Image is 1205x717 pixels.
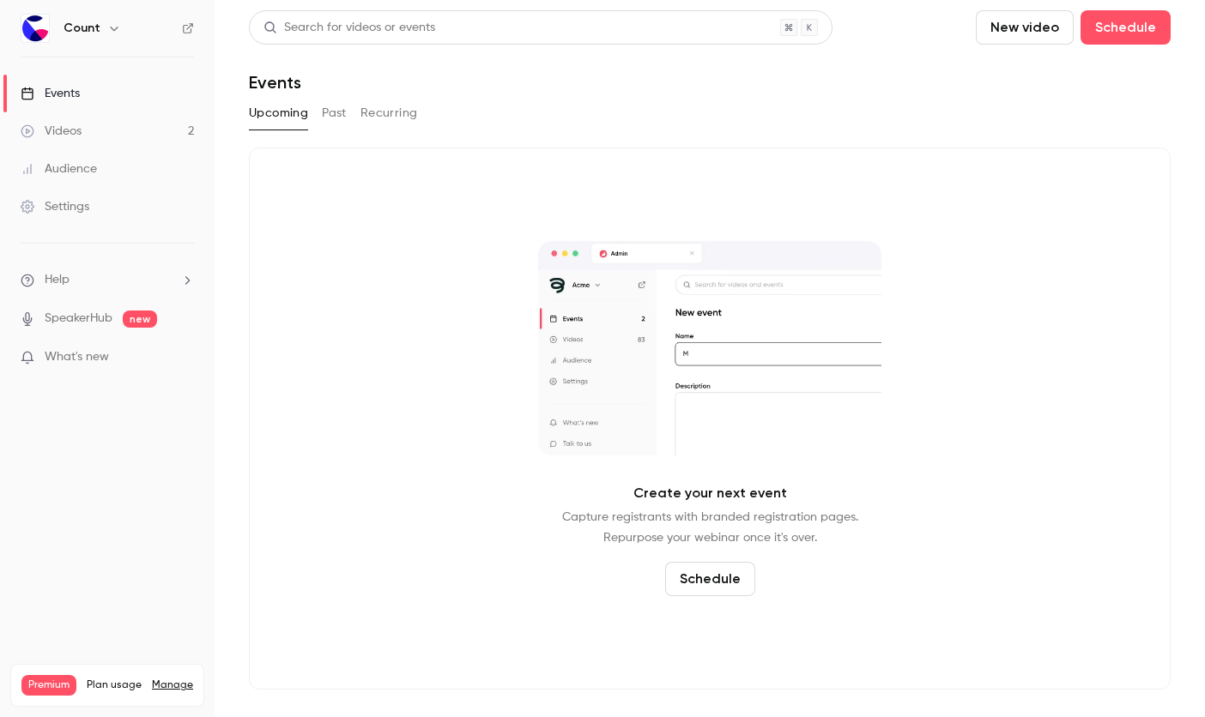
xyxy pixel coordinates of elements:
p: Create your next event [633,483,787,503]
button: Schedule [665,562,755,596]
span: Plan usage [87,678,142,692]
span: new [123,310,157,328]
span: What's new [45,348,109,366]
div: Search for videos or events [263,19,435,37]
span: Help [45,271,70,289]
div: Audience [21,160,97,178]
p: Capture registrants with branded registration pages. Repurpose your webinar once it's over. [562,507,858,548]
div: Videos [21,123,82,140]
span: Premium [21,675,76,696]
h1: Events [249,72,301,93]
a: SpeakerHub [45,310,112,328]
button: Schedule [1081,10,1171,45]
img: Count [21,15,49,42]
button: Upcoming [249,99,308,127]
div: Events [21,85,80,102]
li: help-dropdown-opener [21,271,194,289]
a: Manage [152,678,193,692]
h6: Count [64,20,100,37]
button: Past [322,99,347,127]
button: Recurring [360,99,418,127]
button: New video [976,10,1074,45]
div: Settings [21,198,89,215]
